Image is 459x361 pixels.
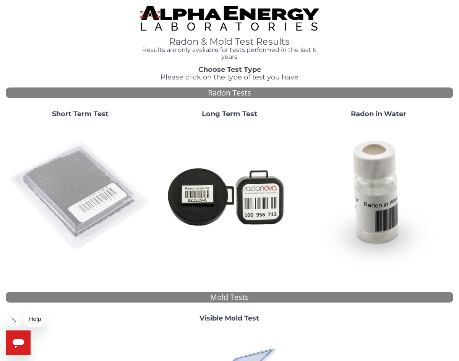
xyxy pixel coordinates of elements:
[161,73,298,81] span: Please click on the type of test you have
[351,110,406,118] strong: Radon in Water
[6,87,453,99] div: Radon Tests
[199,314,259,322] strong: Visible Mold Test
[52,110,109,118] strong: Short Term Test
[140,6,319,31] img: TightCrop.jpg
[24,311,45,327] iframe: Message from company
[140,37,319,47] h1: Radon & Mold Test Results
[9,124,152,267] img: ShortTerm.jpg
[202,110,257,118] strong: Long Term Test
[140,47,319,60] h4: Results are only available for tests performed in the last 6 years
[198,65,261,74] strong: Choose Test Type
[307,124,450,267] img: RadoninWater.jpg
[6,312,21,327] iframe: Close message
[6,292,453,303] div: Mold Tests
[158,124,301,267] img: Radtrak2vsRadtrak3.jpg
[6,330,31,355] iframe: Button to launch messaging window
